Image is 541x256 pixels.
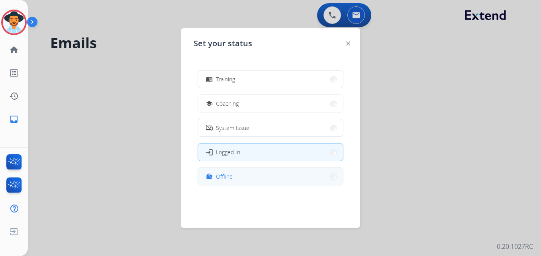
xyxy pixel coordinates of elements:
button: Coaching [198,95,343,112]
span: Coaching [216,99,239,108]
p: 0.20.1027RC [497,242,533,251]
mat-icon: home [9,45,19,55]
img: close-button [346,41,350,45]
button: Offline [198,168,343,185]
mat-icon: inbox [9,114,19,124]
button: Training [198,71,343,88]
span: Training [216,75,235,83]
span: Logged In [216,148,240,156]
mat-icon: list_alt [9,68,19,78]
mat-icon: work_off [206,173,213,180]
span: Offline [216,172,233,181]
mat-icon: history [9,91,19,101]
mat-icon: menu_book [206,76,213,83]
img: avatar [3,11,25,33]
button: System Issue [198,119,343,136]
mat-icon: school [206,100,213,107]
mat-icon: login [205,148,213,156]
mat-icon: phonelink_off [206,124,213,131]
button: Logged In [198,144,343,161]
span: System Issue [216,124,249,132]
span: Set your status [194,38,252,49]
